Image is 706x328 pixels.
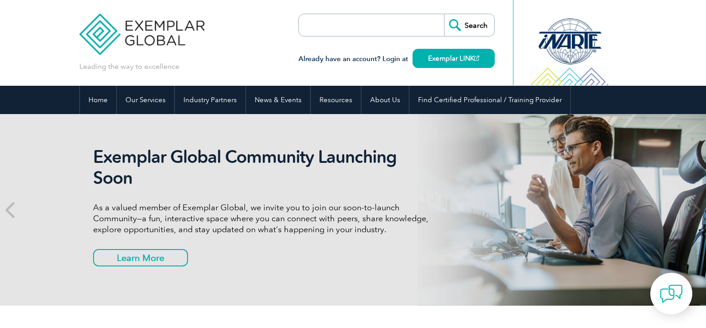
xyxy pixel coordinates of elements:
[117,86,174,114] a: Our Services
[444,14,494,36] input: Search
[79,62,179,72] p: Leading the way to excellence
[311,86,361,114] a: Resources
[474,56,479,61] img: open_square.png
[246,86,310,114] a: News & Events
[175,86,246,114] a: Industry Partners
[80,86,116,114] a: Home
[93,146,435,188] h2: Exemplar Global Community Launching Soon
[413,49,495,68] a: Exemplar LINK
[298,53,495,65] h3: Already have an account? Login at
[361,86,409,114] a: About Us
[93,202,435,235] p: As a valued member of Exemplar Global, we invite you to join our soon-to-launch Community—a fun, ...
[660,282,683,305] img: contact-chat.png
[409,86,570,114] a: Find Certified Professional / Training Provider
[93,249,188,266] a: Learn More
